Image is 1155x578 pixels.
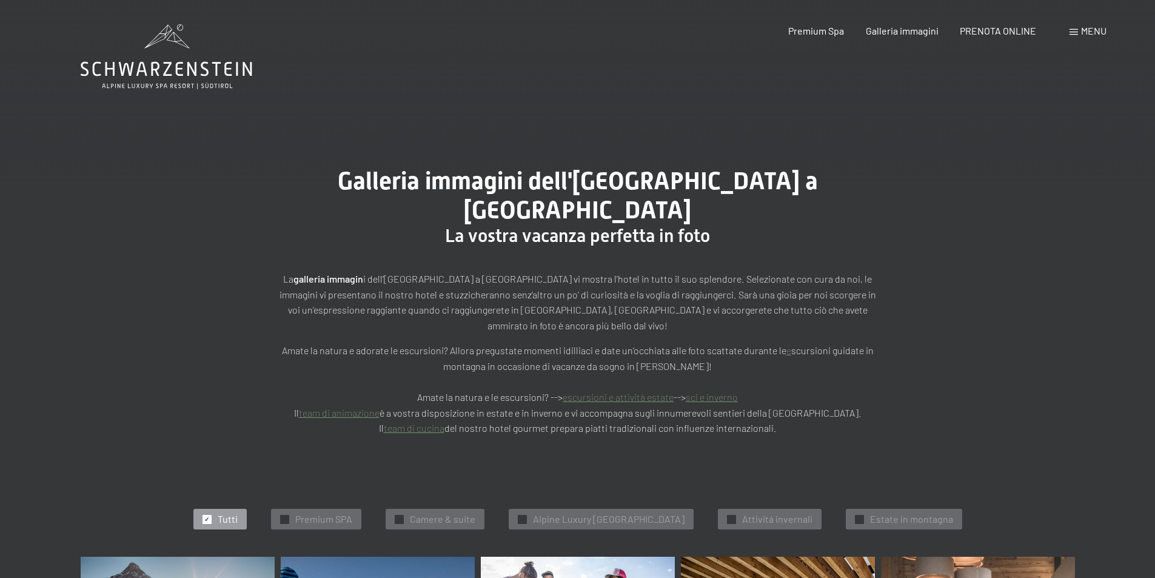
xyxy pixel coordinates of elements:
[866,25,939,36] a: Galleria immagini
[960,25,1036,36] a: PRENOTA ONLINE
[275,343,881,436] p: Amate la natura e adorate le escursioni? Allora pregustate momenti idilliaci e date un’occhiata a...
[275,271,881,333] p: La i dell’[GEOGRAPHIC_DATA] a [GEOGRAPHIC_DATA] vi mostra l’hotel in tutto il suo splendore. Sele...
[295,512,352,526] span: Premium SPA
[533,512,685,526] span: Alpine Luxury [GEOGRAPHIC_DATA]
[870,512,953,526] span: Estate in montagna
[204,515,209,523] span: ✓
[299,407,380,418] a: team di animazione
[338,167,818,224] span: Galleria immagini dell'[GEOGRAPHIC_DATA] a [GEOGRAPHIC_DATA]
[397,515,401,523] span: ✓
[218,512,238,526] span: Tutti
[293,273,363,284] strong: galleria immagin
[686,391,738,403] a: sci e inverno
[788,25,844,36] a: Premium Spa
[742,512,812,526] span: Attivitá invernali
[857,515,862,523] span: ✓
[729,515,734,523] span: ✓
[384,422,444,434] a: team di cucina
[1081,25,1106,36] span: Menu
[563,391,674,403] a: escursioni e attività estate
[786,344,791,356] a: e
[410,512,475,526] span: Camere & suite
[282,515,287,523] span: ✓
[520,515,524,523] span: ✓
[445,225,710,246] span: La vostra vacanza perfetta in foto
